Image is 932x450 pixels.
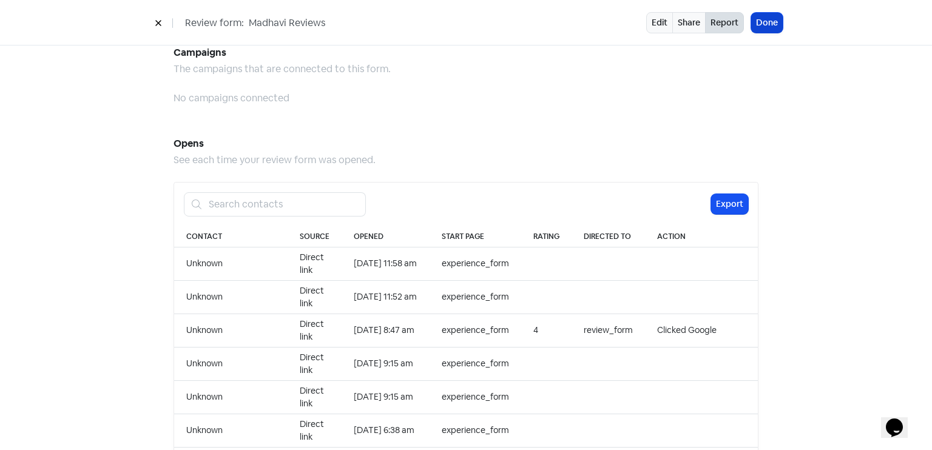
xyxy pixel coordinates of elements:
th: Contact [174,226,288,247]
td: Unknown [174,247,288,280]
td: Clicked Google [645,314,758,347]
td: Direct link [288,280,342,314]
a: Edit [646,12,673,33]
td: Direct link [288,247,342,280]
td: experience_form [430,414,521,447]
td: Unknown [174,347,288,380]
div: The campaigns that are connected to this form. [174,62,758,76]
button: Report [705,12,744,33]
td: Direct link [288,414,342,447]
button: Export [711,194,748,214]
td: experience_form [430,280,521,314]
td: Unknown [174,314,288,347]
td: Unknown [174,380,288,414]
div: No campaigns connected [174,91,758,106]
input: Search contacts [201,192,366,217]
td: [DATE] 11:58 am [342,247,430,280]
th: Directed to [572,226,645,247]
td: Direct link [288,314,342,347]
td: Direct link [288,347,342,380]
th: Opened [342,226,430,247]
td: experience_form [430,314,521,347]
th: Action [645,226,758,247]
h5: Opens [174,135,758,153]
th: Source [288,226,342,247]
td: 4 [521,314,572,347]
td: [DATE] 6:38 am [342,414,430,447]
a: Share [672,12,706,33]
td: review_form [572,314,645,347]
td: Unknown [174,414,288,447]
td: [DATE] 11:52 am [342,280,430,314]
td: Direct link [288,380,342,414]
th: Rating [521,226,572,247]
td: [DATE] 9:15 am [342,347,430,380]
h5: Campaigns [174,44,758,62]
td: [DATE] 8:47 am [342,314,430,347]
td: experience_form [430,247,521,280]
th: Start page [430,226,521,247]
td: [DATE] 9:15 am [342,380,430,414]
td: Unknown [174,280,288,314]
div: See each time your review form was opened. [174,153,758,167]
iframe: chat widget [881,401,920,438]
span: Review form: [185,16,244,30]
td: experience_form [430,347,521,380]
td: experience_form [430,380,521,414]
button: Done [751,13,783,33]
